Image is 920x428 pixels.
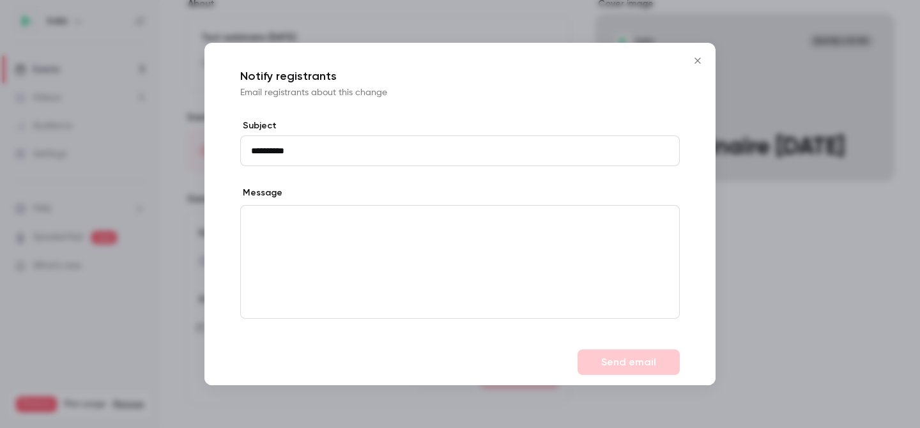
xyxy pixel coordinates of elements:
[685,48,710,73] button: Close
[240,86,680,99] p: Email registrants about this change
[241,206,679,318] div: editor
[240,68,680,84] p: Notify registrants
[240,187,282,199] label: Message
[240,119,680,132] label: Subject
